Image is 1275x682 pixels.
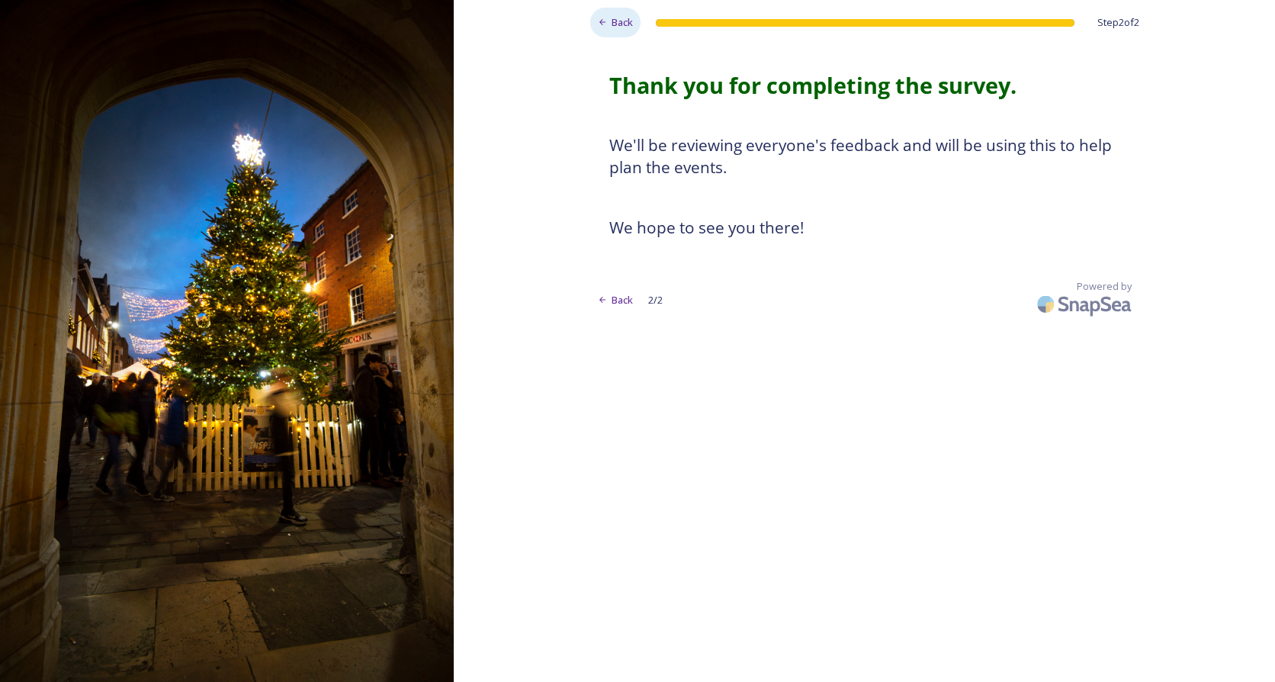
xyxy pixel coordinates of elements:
h3: We hope to see you there! [609,217,1120,240]
span: Powered by [1077,279,1132,294]
img: SnapSea Logo [1033,286,1139,322]
span: 2 / 2 [648,293,663,307]
h3: We'll be reviewing everyone's feedback and will be using this to help plan the events. [609,134,1120,179]
span: Back [612,293,633,307]
strong: Thank you for completing the survey. [609,70,1016,100]
span: Back [612,15,633,30]
span: Step 2 of 2 [1097,15,1139,30]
